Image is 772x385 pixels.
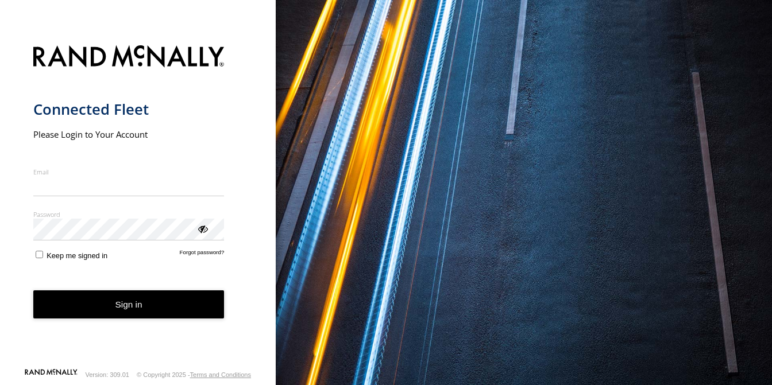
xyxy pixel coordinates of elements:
[33,129,225,140] h2: Please Login to Your Account
[36,251,43,258] input: Keep me signed in
[33,38,243,368] form: main
[33,43,225,72] img: Rand McNally
[47,251,107,260] span: Keep me signed in
[33,100,225,119] h1: Connected Fleet
[33,168,225,176] label: Email
[86,371,129,378] div: Version: 309.01
[180,249,225,260] a: Forgot password?
[137,371,251,378] div: © Copyright 2025 -
[33,210,225,219] label: Password
[190,371,251,378] a: Terms and Conditions
[33,290,225,318] button: Sign in
[196,223,208,234] div: ViewPassword
[25,369,78,380] a: Visit our Website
